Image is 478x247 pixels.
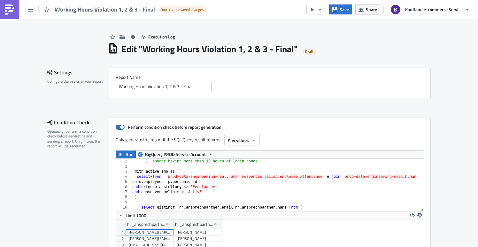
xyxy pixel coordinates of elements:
button: BigQuery PROD Service Account [135,151,215,158]
label: Only generate the report if the SQL Query result returns [116,135,221,144]
span: Any values [228,137,249,144]
div: 3 [116,169,131,174]
span: Limit 1000 [126,212,146,219]
div: Condition Check [47,118,109,127]
button: Share [355,4,380,14]
div: hr_ansprechpartner_email [127,219,166,229]
div: Configure the basics of your report. [47,79,105,84]
span: BigQuery PROD Service Account [145,151,206,158]
div: 6 [116,184,131,189]
button: Save [329,4,352,14]
button: Any values [224,135,260,145]
span: Working Hours Violation 1, 2 & 3 - Final [55,6,156,13]
div: Settings [47,68,109,77]
div: 1 [116,159,131,164]
div: 8 [116,194,131,200]
div: [PERSON_NAME] [177,235,218,242]
div: 9 [116,200,131,205]
span: Draft [305,49,313,54]
label: Report Nam﻿e [116,74,424,80]
button: Execution Log [138,32,178,42]
div: 10 [116,205,131,210]
strong: Perform condition check before report generation [128,124,221,130]
iframe: Intercom live chat [456,225,472,241]
button: Limit 1000 [116,211,149,219]
div: [PERSON_NAME][EMAIL_ADDRESS][PERSON_NAME][DOMAIN_NAME] [129,229,170,235]
span: Execution Log [148,33,175,40]
img: Avatar [390,4,401,15]
span: Save [340,6,349,13]
div: 11 [116,210,131,215]
span: You have unsaved changes [161,7,204,12]
h1: Edit " Working Hours Violation 1, 2 & 3 - Final " [121,43,298,55]
span: Share [366,6,377,13]
div: [PERSON_NAME] [177,229,218,235]
div: [PERSON_NAME][EMAIL_ADDRESS][PERSON_NAME][DOMAIN_NAME] [129,235,170,242]
div: 5 [116,179,131,184]
img: PushMetrics [4,4,15,15]
span: Kaufland e-commerce Services GmbH & Co. KG [405,6,463,13]
div: 2 [116,164,131,169]
div: hr_ansprechpartner_name [175,219,214,229]
button: Run [116,151,136,158]
button: Kaufland e-commerce Services GmbH & Co. KG [387,3,473,17]
span: Run [126,151,134,158]
div: 7 [116,189,131,194]
div: 4 [116,174,131,179]
div: Optionally, perform a condition check before generating and sending a report. Only if true, the r... [47,129,105,149]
